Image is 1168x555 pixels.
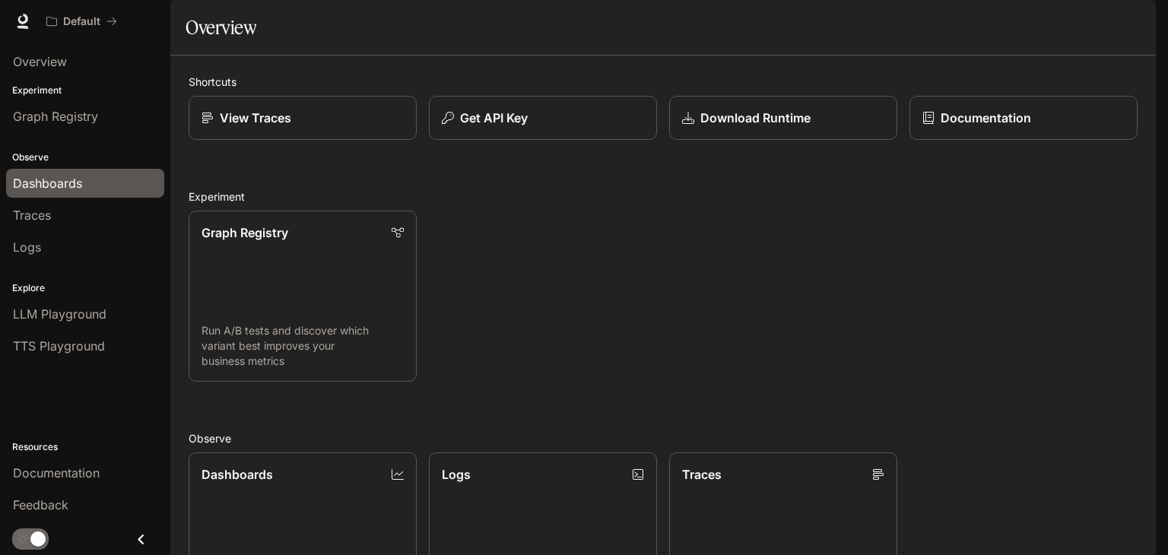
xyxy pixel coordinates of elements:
[189,96,417,140] a: View Traces
[700,109,811,127] p: Download Runtime
[941,109,1031,127] p: Documentation
[202,224,288,242] p: Graph Registry
[189,211,417,382] a: Graph RegistryRun A/B tests and discover which variant best improves your business metrics
[189,430,1138,446] h2: Observe
[909,96,1138,140] a: Documentation
[63,15,100,28] p: Default
[186,12,256,43] h1: Overview
[189,189,1138,205] h2: Experiment
[442,465,471,484] p: Logs
[682,465,722,484] p: Traces
[189,74,1138,90] h2: Shortcuts
[220,109,291,127] p: View Traces
[460,109,528,127] p: Get API Key
[669,96,897,140] a: Download Runtime
[429,96,657,140] button: Get API Key
[202,465,273,484] p: Dashboards
[40,6,124,36] button: All workspaces
[202,323,404,369] p: Run A/B tests and discover which variant best improves your business metrics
